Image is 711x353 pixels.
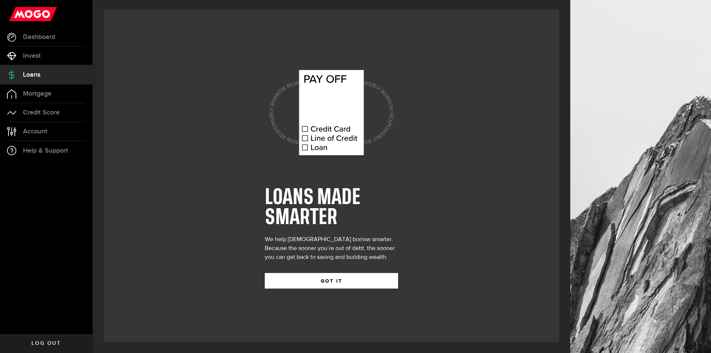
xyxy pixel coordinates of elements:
span: Help & Support [23,147,68,154]
div: We help [DEMOGRAPHIC_DATA] borrow smarter. Because the sooner you’re out of debt, the sooner you ... [265,235,398,262]
span: Dashboard [23,34,55,40]
span: Mortgage [23,90,51,97]
span: Loans [23,71,40,78]
span: Invest [23,53,41,59]
button: GOT IT [265,273,398,289]
span: Account [23,128,47,135]
span: Credit Score [23,109,60,116]
span: Log out [31,341,61,346]
h1: LOANS MADE SMARTER [265,188,398,228]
